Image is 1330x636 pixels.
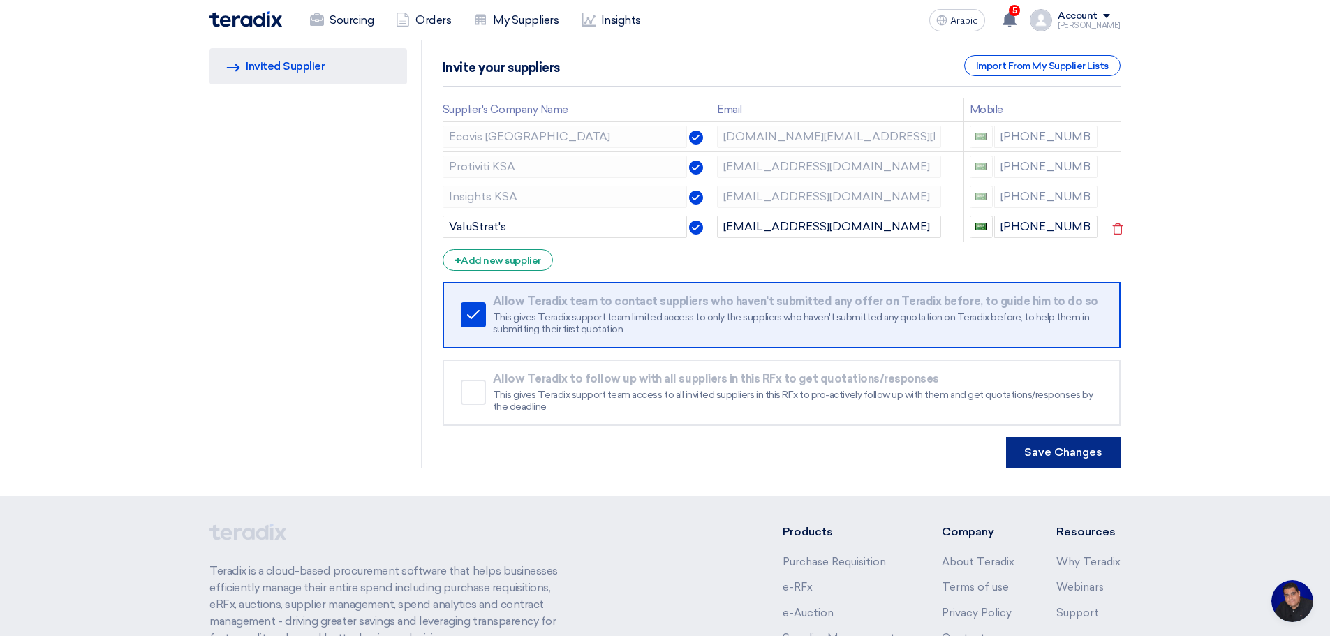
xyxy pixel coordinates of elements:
font: Allow Teradix team to contact suppliers who haven't submitted any offer on Teradix before, to gui... [493,295,1098,308]
font: Supplier's Company Name [443,103,568,116]
a: Terms of use [942,581,1009,593]
a: My Suppliers [462,5,570,36]
font: [PERSON_NAME] [1058,21,1121,30]
input: Supplier Name [443,126,687,148]
img: Teradix logo [209,11,282,27]
input: Email [717,126,940,148]
font: Orders [415,13,451,27]
a: Purchase Requisition [783,556,886,568]
input: Email [717,156,940,178]
a: About Teradix [942,556,1014,568]
font: Import From My Supplier Lists [976,60,1109,72]
font: Invite your suppliers [443,60,560,75]
a: Sourcing [299,5,385,36]
a: Orders [385,5,462,36]
font: + [455,254,461,267]
font: Sourcing [330,13,374,27]
img: profile_test.png [1030,9,1052,31]
img: Verified Account [689,191,703,205]
font: Add new supplier [461,255,540,267]
input: Supplier Name [443,186,687,208]
input: Supplier Name [443,216,687,238]
font: Allow Teradix to follow up with all suppliers in this RFx to get quotations/responses [493,372,939,385]
font: Account [1058,10,1098,22]
a: e-Auction [783,607,834,619]
input: Supplier Name [443,156,687,178]
input: Enter phone number [994,216,1098,238]
font: Resources [1056,525,1116,538]
font: Insights [601,13,641,27]
img: Verified Account [689,221,703,235]
input: Email [717,216,940,238]
button: Arabic [929,9,985,31]
font: Invited Supplier [246,59,325,73]
button: Save Changes [1006,437,1121,468]
a: Open chat [1271,580,1313,622]
font: Save Changes [1024,445,1102,459]
img: Verified Account [689,161,703,175]
font: This gives Teradix support team limited access to only the suppliers who haven't submitted any qu... [493,311,1089,336]
a: e-RFx [783,581,813,593]
a: Why Teradix [1056,556,1121,568]
font: 5 [1012,6,1017,15]
a: Privacy Policy [942,607,1012,619]
font: Company [942,525,994,538]
a: Support [1056,607,1099,619]
font: Email [717,103,742,116]
font: Products [783,525,833,538]
a: Insights [570,5,652,36]
img: Verified Account [689,131,703,145]
font: Mobile [970,103,1003,116]
font: Arabic [950,15,978,27]
a: Webinars [1056,581,1104,593]
font: My Suppliers [493,13,559,27]
font: This gives Teradix support team access to all invited suppliers in this RFx to pro-actively follo... [493,389,1093,413]
input: Email [717,186,940,208]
